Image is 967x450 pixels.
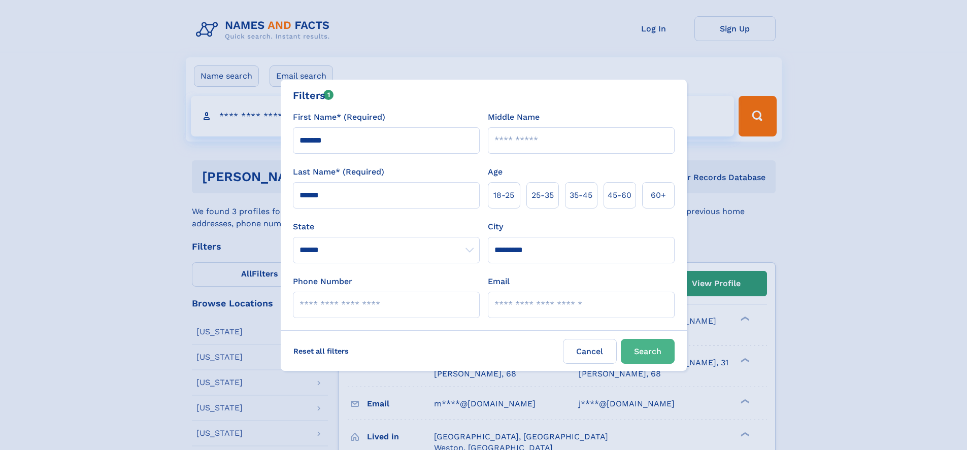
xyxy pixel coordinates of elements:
label: First Name* (Required) [293,111,385,123]
span: 60+ [651,189,666,201]
span: 25‑35 [531,189,554,201]
label: Phone Number [293,275,352,288]
label: Email [488,275,510,288]
span: 45‑60 [608,189,631,201]
label: Age [488,166,503,178]
label: Middle Name [488,111,540,123]
label: Last Name* (Required) [293,166,384,178]
label: Cancel [563,339,617,364]
div: Filters [293,88,334,103]
label: City [488,221,503,233]
span: 35‑45 [570,189,592,201]
label: Reset all filters [287,339,355,363]
label: State [293,221,480,233]
button: Search [621,339,675,364]
span: 18‑25 [493,189,514,201]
